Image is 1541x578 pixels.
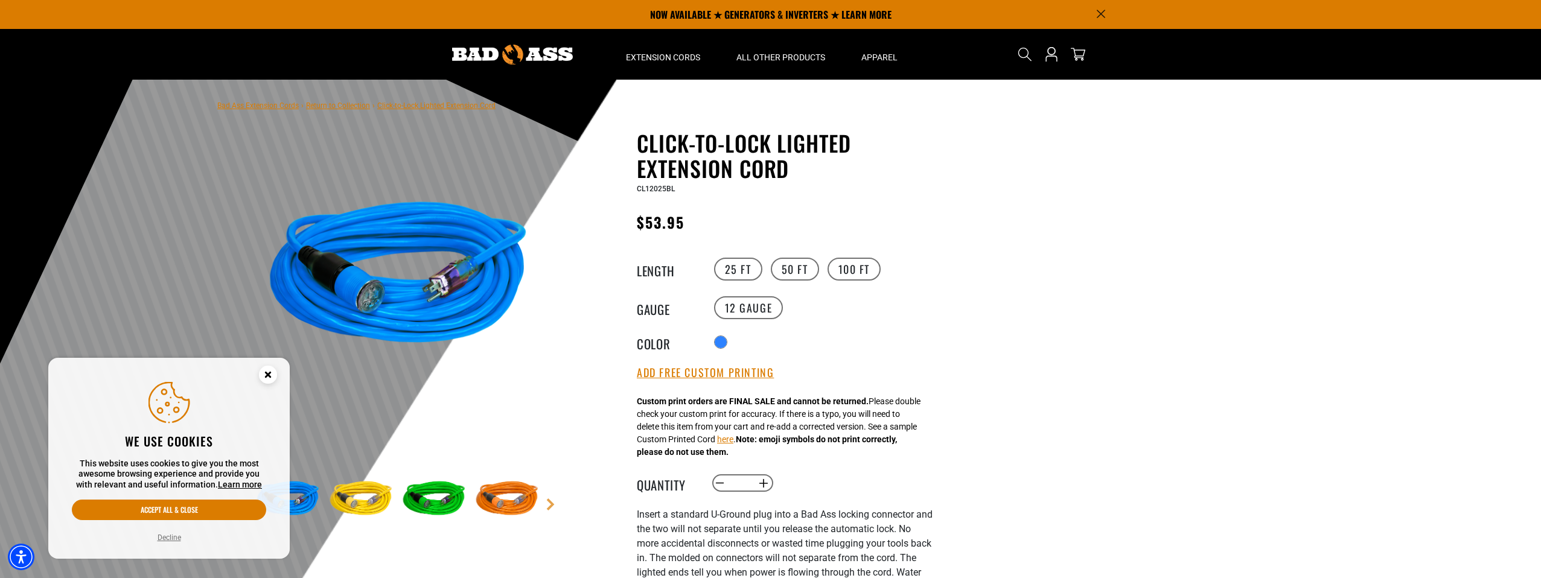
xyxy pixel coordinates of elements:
span: › [301,101,304,110]
button: Accept all & close [72,500,266,520]
img: blue [253,133,544,424]
div: Accessibility Menu [8,544,34,570]
button: Add Free Custom Printing [637,366,774,380]
label: 100 FT [828,258,881,281]
img: orange [472,465,542,535]
img: Bad Ass Extension Cords [452,45,573,65]
div: Please double check your custom print for accuracy. If there is a typo, you will need to delete t... [637,395,920,459]
h2: We use cookies [72,433,266,449]
strong: Note: emoji symbols do not print correctly, please do not use them. [637,434,897,457]
label: 50 FT [771,258,819,281]
h1: Click-to-Lock Lighted Extension Cord [637,130,933,181]
summary: All Other Products [718,29,843,80]
summary: Extension Cords [608,29,718,80]
a: Learn more [218,480,262,489]
summary: Search [1015,45,1035,64]
nav: breadcrumbs [217,98,496,112]
span: All Other Products [736,52,825,63]
span: $53.95 [637,211,684,233]
label: Quantity [637,475,697,491]
span: Extension Cords [626,52,700,63]
legend: Length [637,261,697,277]
a: Next [544,498,557,510]
label: 25 FT [714,258,762,281]
p: This website uses cookies to give you the most awesome browsing experience and provide you with r... [72,459,266,491]
label: 12 Gauge [714,296,783,319]
button: here [717,433,733,446]
a: Return to Collection [306,101,370,110]
button: Decline [154,532,185,544]
aside: Cookie Consent [48,358,290,559]
span: › [372,101,375,110]
strong: Custom print orders are FINAL SALE and cannot be returned. [637,396,869,406]
a: Bad Ass Extension Cords [217,101,299,110]
span: Click-to-Lock Lighted Extension Cord [377,101,496,110]
span: Apparel [861,52,898,63]
legend: Gauge [637,300,697,316]
span: CL12025BL [637,185,675,193]
legend: Color [637,334,697,350]
img: yellow [326,465,396,535]
img: green [399,465,469,535]
summary: Apparel [843,29,916,80]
